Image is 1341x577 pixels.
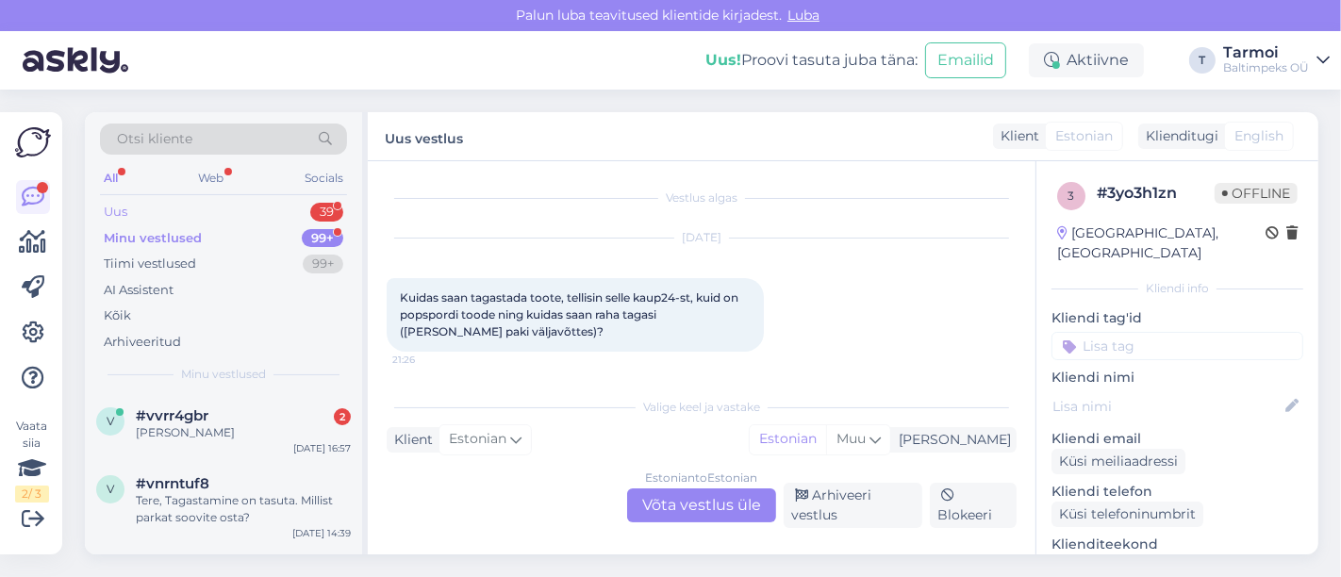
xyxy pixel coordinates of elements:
div: Socials [301,166,347,190]
button: Emailid [925,42,1006,78]
span: Minu vestlused [181,366,266,383]
b: Uus! [705,51,741,69]
img: Askly Logo [15,127,51,157]
input: Lisa nimi [1052,396,1282,417]
div: 2 / 3 [15,486,49,503]
div: [GEOGRAPHIC_DATA], [GEOGRAPHIC_DATA] [1057,223,1266,263]
p: Kliendi tag'id [1051,308,1303,328]
p: Kliendi nimi [1051,368,1303,387]
span: Offline [1215,183,1298,204]
div: Arhiveeritud [104,333,181,352]
div: Proovi tasuta juba täna: [705,49,918,72]
span: v [107,482,114,496]
div: 39 [310,203,343,222]
div: All [100,166,122,190]
span: Luba [782,7,825,24]
div: [PERSON_NAME] [136,424,351,441]
div: Aktiivne [1029,43,1144,77]
div: 2 [334,408,351,425]
div: 99+ [303,255,343,273]
span: Otsi kliente [117,129,192,149]
div: Arhiveeri vestlus [784,483,922,528]
div: Vestlus algas [387,190,1017,206]
span: v [107,414,114,428]
div: [DATE] 16:57 [293,441,351,455]
span: Estonian [449,429,506,450]
div: Küsi meiliaadressi [1051,449,1185,474]
div: Kõik [104,306,131,325]
span: Muu [836,430,866,447]
span: 3 [1068,189,1075,203]
p: Kliendi telefon [1051,482,1303,502]
div: Web [195,166,228,190]
div: Minu vestlused [104,229,202,248]
div: [DATE] 14:39 [292,526,351,540]
div: Estonian to Estonian [646,470,758,486]
div: Tarmoi [1223,45,1309,60]
div: Vaata siia [15,418,49,503]
span: Estonian [1055,126,1113,146]
div: 99+ [302,229,343,248]
div: Klienditugi [1138,126,1218,146]
span: #vnrntuf8 [136,475,209,492]
p: Kliendi email [1051,429,1303,449]
input: Lisa tag [1051,332,1303,360]
div: AI Assistent [104,281,174,300]
div: Võta vestlus üle [627,488,776,522]
p: Klienditeekond [1051,535,1303,554]
div: Estonian [750,425,826,453]
div: Tere, Tagastamine on tasuta. Millist parkat soovite osta? [136,492,351,526]
label: Uus vestlus [385,124,463,149]
div: Tiimi vestlused [104,255,196,273]
div: # 3yo3h1zn [1097,182,1215,205]
div: T [1189,47,1216,74]
div: Blokeeri [930,483,1017,528]
span: 21:26 [392,353,463,367]
div: Klient [993,126,1039,146]
span: English [1234,126,1283,146]
div: [PERSON_NAME] [891,430,1011,450]
div: [DATE] [387,229,1017,246]
div: Valige keel ja vastake [387,399,1017,416]
div: Küsi telefoninumbrit [1051,502,1203,527]
span: Kuidas saan tagastada toote, tellisin selle kaup24-st, kuid on popspordi toode ning kuidas saan r... [400,290,741,338]
span: #vvrr4gbr [136,407,208,424]
div: Baltimpeks OÜ [1223,60,1309,75]
div: Kliendi info [1051,280,1303,297]
a: TarmoiBaltimpeks OÜ [1223,45,1330,75]
div: Uus [104,203,127,222]
div: Klient [387,430,433,450]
